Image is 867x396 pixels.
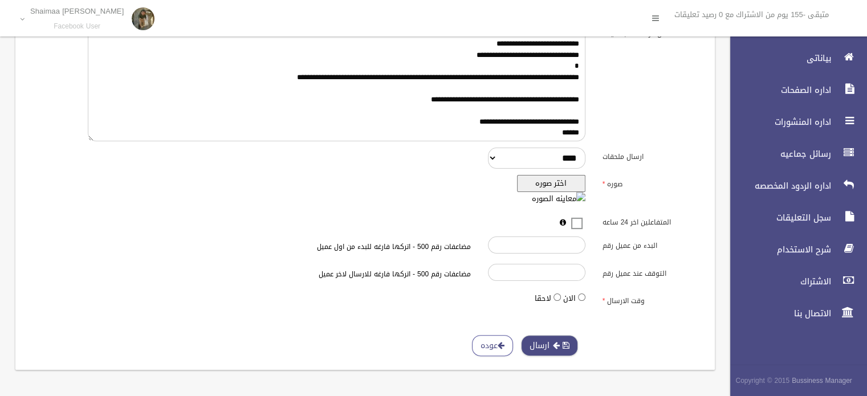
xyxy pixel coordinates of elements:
[721,84,835,96] span: اداره الصفحات
[535,292,551,305] label: لاحقا
[517,175,585,192] button: اختر صوره
[721,77,867,103] a: اداره الصفحات
[721,205,867,230] a: سجل التعليقات
[792,374,852,387] strong: Bussiness Manager
[721,116,835,128] span: اداره المنشورات
[721,148,835,160] span: رسائل جماعيه
[594,148,709,164] label: ارسال ملحقات
[721,141,867,166] a: رسائل جماعيه
[721,180,835,191] span: اداره الردود المخصصه
[721,212,835,223] span: سجل التعليقات
[721,46,867,71] a: بياناتى
[30,22,124,31] small: Facebook User
[721,308,835,319] span: الاتصال بنا
[472,335,513,356] a: عوده
[532,192,585,206] img: معاينه الصوره
[563,292,576,305] label: الان
[721,244,835,255] span: شرح الاستخدام
[30,7,124,15] p: [PERSON_NAME] Shaimaa
[521,335,578,356] button: ارسال
[594,175,709,191] label: صوره
[721,276,835,287] span: الاشتراك
[721,52,835,64] span: بياناتى
[721,173,867,198] a: اداره الردود المخصصه
[202,271,471,278] h6: مضاعفات رقم 500 - اتركها فارغه للارسال لاخر عميل
[721,109,867,134] a: اداره المنشورات
[594,213,709,228] label: المتفاعلين اخر 24 ساعه
[721,301,867,326] a: الاتصال بنا
[202,243,471,251] h6: مضاعفات رقم 500 - اتركها فارغه للبدء من اول عميل
[594,236,709,252] label: البدء من عميل رقم
[721,237,867,262] a: شرح الاستخدام
[721,269,867,294] a: الاشتراك
[594,264,709,280] label: التوقف عند عميل رقم
[735,374,789,387] span: Copyright © 2015
[594,291,709,307] label: وقت الارسال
